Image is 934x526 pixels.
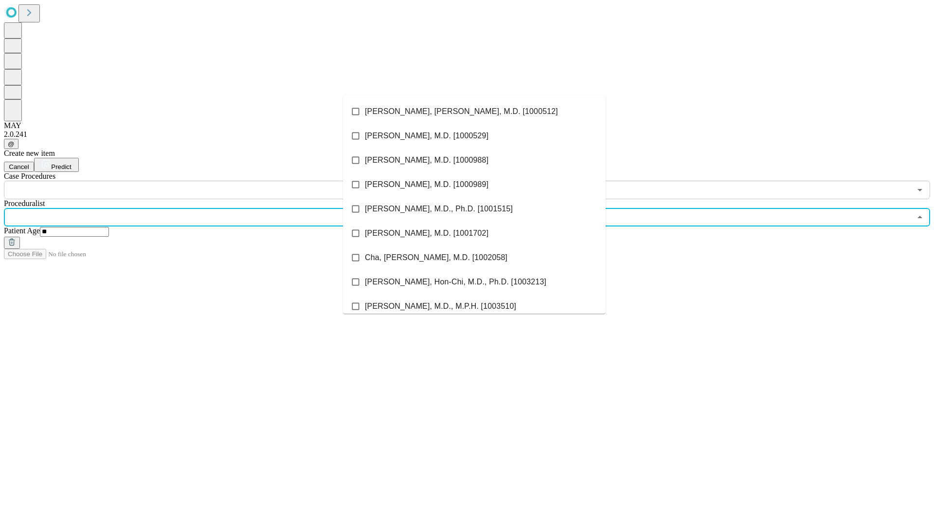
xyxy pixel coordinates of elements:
[34,158,79,172] button: Predict
[365,154,488,166] span: [PERSON_NAME], M.D. [1000988]
[365,179,488,190] span: [PERSON_NAME], M.D. [1000989]
[4,149,55,157] span: Create new item
[365,130,488,142] span: [PERSON_NAME], M.D. [1000529]
[8,140,15,148] span: @
[913,183,927,197] button: Open
[4,130,930,139] div: 2.0.241
[365,252,507,263] span: Cha, [PERSON_NAME], M.D. [1002058]
[4,162,34,172] button: Cancel
[365,227,488,239] span: [PERSON_NAME], M.D. [1001702]
[365,203,513,215] span: [PERSON_NAME], M.D., Ph.D. [1001515]
[4,226,40,235] span: Patient Age
[365,301,516,312] span: [PERSON_NAME], M.D., M.P.H. [1003510]
[365,106,558,117] span: [PERSON_NAME], [PERSON_NAME], M.D. [1000512]
[9,163,29,170] span: Cancel
[4,121,930,130] div: MAY
[51,163,71,170] span: Predict
[4,139,18,149] button: @
[4,199,45,207] span: Proceduralist
[365,276,546,288] span: [PERSON_NAME], Hon-Chi, M.D., Ph.D. [1003213]
[4,172,55,180] span: Scheduled Procedure
[913,210,927,224] button: Close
